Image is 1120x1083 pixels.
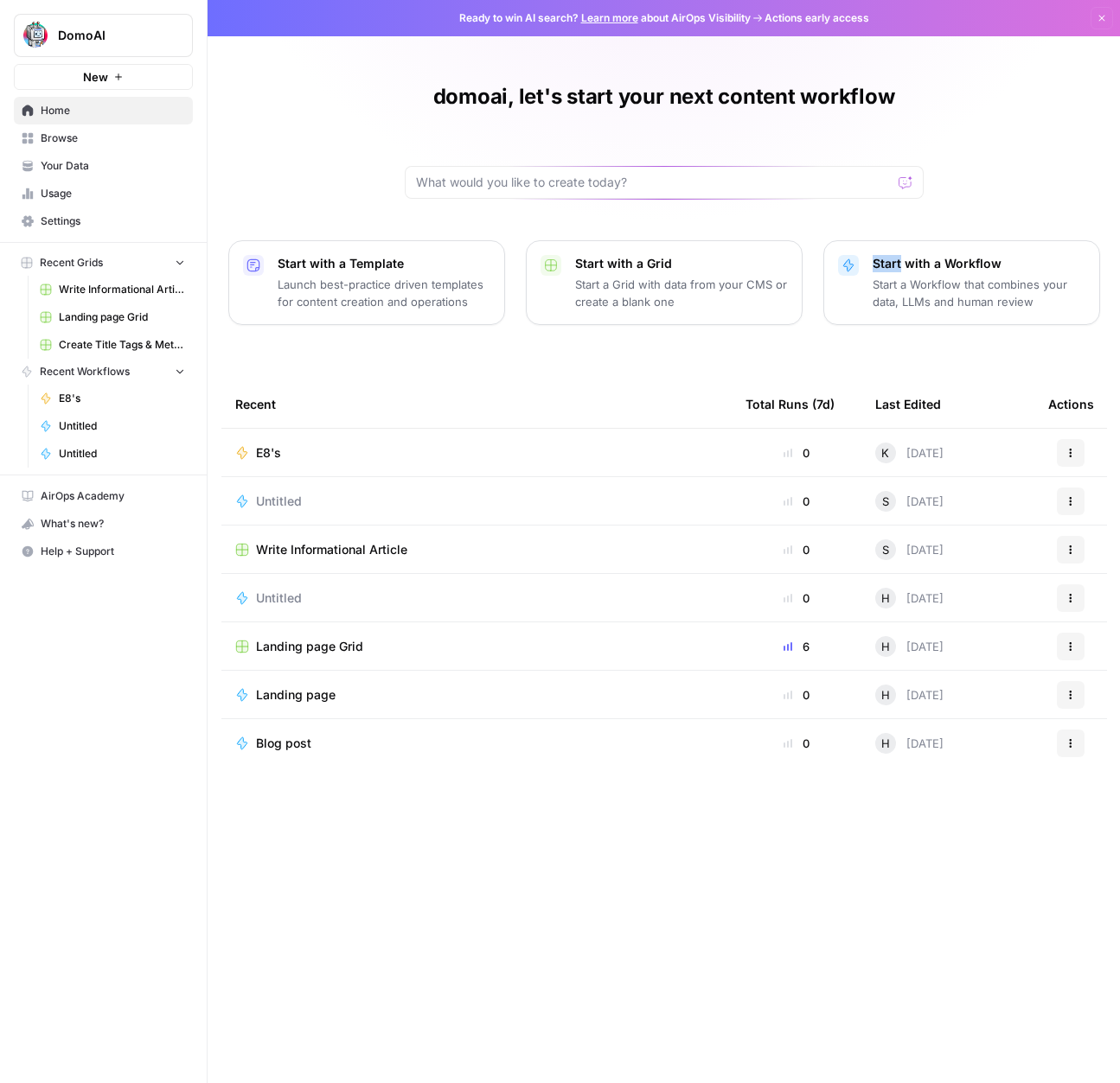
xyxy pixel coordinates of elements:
[881,638,890,655] span: H
[59,337,185,353] span: Create Title Tags & Meta Descriptions for Page
[875,685,944,705] div: [DATE]
[14,180,193,207] a: Usage
[14,152,193,180] a: Your Data
[59,282,185,297] span: Write Informational Article
[235,589,718,607] a: Untitled
[881,686,890,704] span: H
[14,510,193,538] button: What's new?
[235,638,718,655] a: Landing page Grid
[873,276,1085,310] p: Start a Workflow that combines your data, LLMs and human review
[235,444,718,462] a: E8's
[41,488,185,504] span: AirOps Academy
[32,385,193,412] a: E8's
[575,276,788,310] p: Start a Grid with data from your CMS or create a blank one
[41,131,185,146] span: Browse
[416,174,892,191] input: What would you like to create today?
[14,250,193,276] button: Recent Grids
[59,446,185,462] span: Untitled
[433,83,895,111] h1: domoai, let's start your next content workflow
[41,103,185,118] span: Home
[256,444,281,462] span: E8's
[881,589,890,607] span: H
[41,158,185,174] span: Your Data
[235,735,718,752] a: Blog post
[746,541,848,558] div: 0
[746,686,848,704] div: 0
[746,493,848,510] div: 0
[228,240,505,325] button: Start with a TemplateLaunch best-practice driven templates for content creation and operations
[746,589,848,607] div: 0
[882,493,889,510] span: S
[32,276,193,303] a: Write Informational Article
[875,733,944,754] div: [DATE]
[14,14,193,57] button: Workspace: DomoAI
[875,491,944,512] div: [DATE]
[59,391,185,406] span: E8's
[459,10,751,26] span: Ready to win AI search? about AirOps Visibility
[278,276,490,310] p: Launch best-practice driven templates for content creation and operations
[278,255,490,272] p: Start with a Template
[882,541,889,558] span: S
[32,331,193,359] a: Create Title Tags & Meta Descriptions for Page
[41,213,185,229] span: Settings
[32,303,193,331] a: Landing page Grid
[235,493,718,510] a: Untitled
[83,68,108,86] span: New
[526,240,803,325] button: Start with a GridStart a Grid with data from your CMS or create a blank one
[14,207,193,235] a: Settings
[875,636,944,657] div: [DATE]
[235,541,718,558] a: Write Informational Article
[256,735,311,752] span: Blog post
[823,240,1100,325] button: Start with a WorkflowStart a Workflow that combines your data, LLMs and human review
[59,418,185,434] span: Untitled
[256,493,302,510] span: Untitled
[14,97,193,124] a: Home
[59,309,185,325] span: Landing page Grid
[58,27,163,44] span: DomoAI
[1048,380,1094,428] div: Actions
[765,10,869,26] span: Actions early access
[873,255,1085,272] p: Start with a Workflow
[32,440,193,468] a: Untitled
[235,380,718,428] div: Recent
[14,538,193,565] button: Help + Support
[256,686,336,704] span: Landing page
[15,511,192,537] div: What's new?
[41,544,185,559] span: Help + Support
[746,735,848,752] div: 0
[14,359,193,385] button: Recent Workflows
[746,638,848,655] div: 6
[875,380,941,428] div: Last Edited
[881,735,890,752] span: H
[235,686,718,704] a: Landing page
[746,444,848,462] div: 0
[746,380,835,428] div: Total Runs (7d)
[581,11,638,24] a: Learn more
[256,638,363,655] span: Landing page Grid
[14,124,193,152] a: Browse
[875,443,944,463] div: [DATE]
[14,64,193,90] button: New
[256,541,407,558] span: Write Informational Article
[575,255,788,272] p: Start with a Grid
[32,412,193,440] a: Untitled
[40,364,130,379] span: Recent Workflows
[256,589,302,607] span: Untitled
[40,255,103,271] span: Recent Grids
[881,444,889,462] span: K
[875,539,944,560] div: [DATE]
[20,20,51,51] img: DomoAI Logo
[14,482,193,510] a: AirOps Academy
[875,588,944,608] div: [DATE]
[41,186,185,201] span: Usage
